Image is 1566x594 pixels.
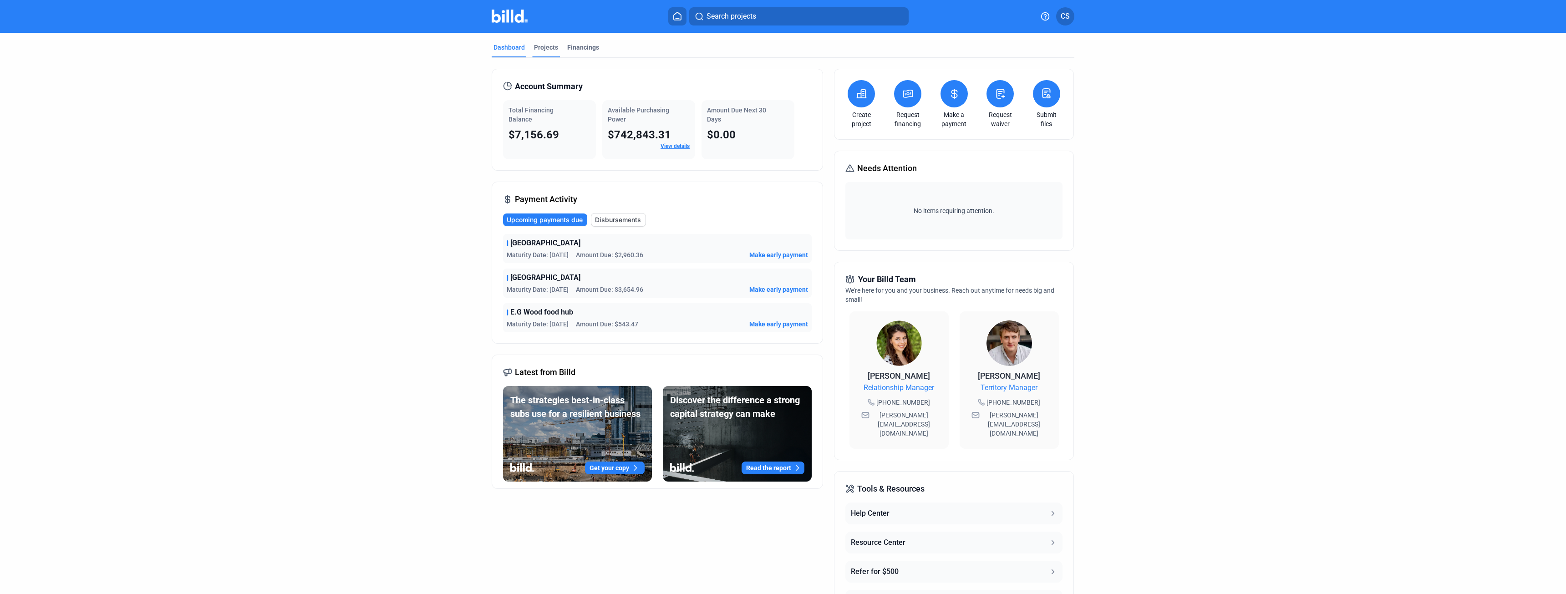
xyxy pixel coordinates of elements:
span: [PERSON_NAME] [868,371,930,381]
button: Make early payment [749,320,808,329]
span: Available Purchasing Power [608,107,669,123]
span: Payment Activity [515,193,577,206]
span: Tools & Resources [857,482,925,495]
button: CS [1056,7,1074,25]
div: Projects [534,43,558,52]
button: Make early payment [749,285,808,294]
span: [PHONE_NUMBER] [876,398,930,407]
span: Amount Due: $2,960.36 [576,250,643,259]
span: Amount Due: $3,654.96 [576,285,643,294]
div: The strategies best-in-class subs use for a resilient business [510,393,645,421]
span: $742,843.31 [608,128,671,141]
img: Billd Company Logo [492,10,528,23]
img: Relationship Manager [876,320,922,366]
button: Get your copy [585,462,645,474]
button: Resource Center [845,532,1062,553]
span: Maturity Date: [DATE] [507,250,569,259]
div: Discover the difference a strong capital strategy can make [670,393,804,421]
button: Search projects [689,7,909,25]
span: $0.00 [707,128,736,141]
span: Latest from Billd [515,366,575,379]
span: Amount Due: $543.47 [576,320,638,329]
span: [PERSON_NAME][EMAIL_ADDRESS][DOMAIN_NAME] [871,411,937,438]
span: E.G Wood food hub [510,307,573,318]
span: $7,156.69 [508,128,559,141]
a: Submit files [1031,110,1063,128]
button: Help Center [845,503,1062,524]
span: Upcoming payments due [507,215,583,224]
a: Create project [845,110,877,128]
a: Make a payment [938,110,970,128]
span: Amount Due Next 30 Days [707,107,766,123]
span: Needs Attention [857,162,917,175]
span: [GEOGRAPHIC_DATA] [510,238,580,249]
span: [GEOGRAPHIC_DATA] [510,272,580,283]
span: Account Summary [515,80,583,93]
button: Refer for $500 [845,561,1062,583]
a: Request financing [892,110,924,128]
a: View details [661,143,690,149]
span: No items requiring attention. [849,206,1058,215]
button: Upcoming payments due [503,213,587,226]
span: [PERSON_NAME][EMAIL_ADDRESS][DOMAIN_NAME] [981,411,1047,438]
div: Dashboard [493,43,525,52]
button: Read the report [742,462,804,474]
div: Resource Center [851,537,905,548]
span: Total Financing Balance [508,107,554,123]
span: CS [1061,11,1070,22]
span: Relationship Manager [864,382,934,393]
button: Make early payment [749,250,808,259]
span: We're here for you and your business. Reach out anytime for needs big and small! [845,287,1054,303]
span: Territory Manager [981,382,1037,393]
img: Territory Manager [986,320,1032,366]
div: Help Center [851,508,890,519]
span: [PHONE_NUMBER] [986,398,1040,407]
a: Request waiver [984,110,1016,128]
span: Your Billd Team [858,273,916,286]
span: Disbursements [595,215,641,224]
span: Search projects [707,11,756,22]
div: Refer for $500 [851,566,899,577]
span: Maturity Date: [DATE] [507,320,569,329]
button: Disbursements [591,213,646,227]
span: [PERSON_NAME] [978,371,1040,381]
span: Maturity Date: [DATE] [507,285,569,294]
div: Financings [567,43,599,52]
